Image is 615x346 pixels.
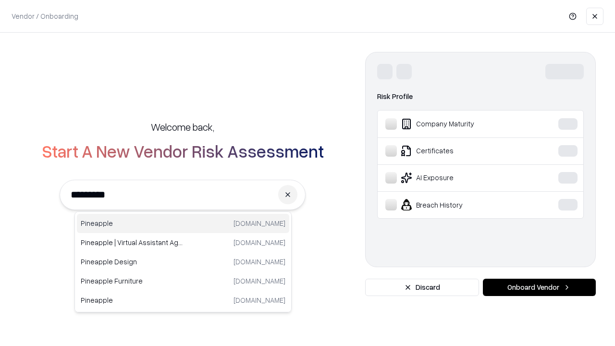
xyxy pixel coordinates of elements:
[234,218,285,228] p: [DOMAIN_NAME]
[483,279,596,296] button: Onboard Vendor
[74,211,292,312] div: Suggestions
[234,237,285,247] p: [DOMAIN_NAME]
[12,11,78,21] p: Vendor / Onboarding
[385,172,529,184] div: AI Exposure
[234,276,285,286] p: [DOMAIN_NAME]
[81,218,183,228] p: Pineapple
[81,295,183,305] p: Pineapple
[81,237,183,247] p: Pineapple | Virtual Assistant Agency
[234,257,285,267] p: [DOMAIN_NAME]
[385,199,529,210] div: Breach History
[385,145,529,157] div: Certificates
[151,120,214,134] h5: Welcome back,
[377,91,584,102] div: Risk Profile
[42,141,324,161] h2: Start A New Vendor Risk Assessment
[81,276,183,286] p: Pineapple Furniture
[385,118,529,130] div: Company Maturity
[81,257,183,267] p: Pineapple Design
[234,295,285,305] p: [DOMAIN_NAME]
[365,279,479,296] button: Discard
